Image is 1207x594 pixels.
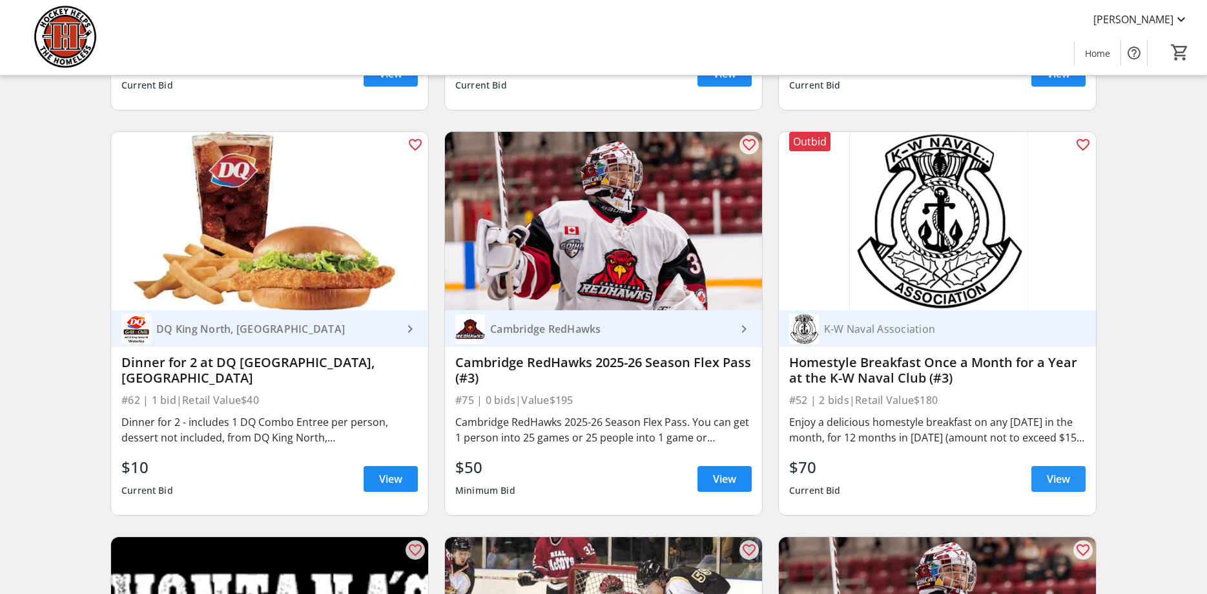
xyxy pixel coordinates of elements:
[1083,9,1199,30] button: [PERSON_NAME]
[697,466,752,492] a: View
[1075,542,1091,558] mat-icon: favorite_outline
[1031,466,1086,492] a: View
[121,355,418,386] div: Dinner for 2 at DQ [GEOGRAPHIC_DATA], [GEOGRAPHIC_DATA]
[1093,12,1173,27] span: [PERSON_NAME]
[364,61,418,87] a: View
[402,321,418,337] mat-icon: keyboard_arrow_right
[121,456,173,479] div: $10
[121,74,173,97] div: Current Bid
[697,61,752,87] a: View
[736,321,752,337] mat-icon: keyboard_arrow_right
[789,414,1086,445] div: Enjoy a delicious homestyle breakfast on any [DATE] in the month, for 12 months in [DATE] (amount...
[8,5,123,70] img: Hockey Helps the Homeless's Logo
[713,471,736,487] span: View
[445,310,762,347] a: Cambridge RedHawksCambridge RedHawks
[789,355,1086,386] div: Homestyle Breakfast Once a Month for a Year at the K-W Naval Club (#3)
[789,314,819,344] img: K-W Naval Association
[1168,41,1192,64] button: Cart
[121,414,418,445] div: Dinner for 2 - includes 1 DQ Combo Entree per person, dessert not included, from DQ King North, [...
[1075,41,1120,65] a: Home
[111,310,428,347] a: DQ King North, WaterlooDQ King North, [GEOGRAPHIC_DATA]
[1085,47,1110,60] span: Home
[364,466,418,492] a: View
[455,414,752,445] div: Cambridge RedHawks 2025-26 Season Flex Pass. You can get 1 person into 25 games or 25 people into...
[455,391,752,409] div: #75 | 0 bids | Value $195
[789,456,841,479] div: $70
[789,74,841,97] div: Current Bid
[1031,61,1086,87] a: View
[151,323,402,335] div: DQ King North, [GEOGRAPHIC_DATA]
[819,323,1070,335] div: K-W Naval Association
[485,323,736,335] div: Cambridge RedHawks
[455,456,515,479] div: $50
[789,479,841,502] div: Current Bid
[121,391,418,409] div: #62 | 1 bid | Retail Value $40
[789,132,830,151] div: Outbid
[1121,40,1147,66] button: Help
[1075,137,1091,153] mat-icon: favorite_outline
[121,314,151,344] img: DQ King North, Waterloo
[407,542,423,558] mat-icon: favorite_outline
[445,132,762,310] img: Cambridge RedHawks 2025-26 Season Flex Pass (#3)
[111,132,428,310] img: Dinner for 2 at DQ King North, Waterloo
[455,479,515,502] div: Minimum Bid
[379,471,402,487] span: View
[741,137,757,153] mat-icon: favorite_outline
[779,132,1096,310] img: Homestyle Breakfast Once a Month for a Year at the K-W Naval Club (#3)
[789,391,1086,409] div: #52 | 2 bids | Retail Value $180
[455,355,752,386] div: Cambridge RedHawks 2025-26 Season Flex Pass (#3)
[741,542,757,558] mat-icon: favorite_outline
[407,137,423,153] mat-icon: favorite_outline
[455,74,507,97] div: Current Bid
[455,314,485,344] img: Cambridge RedHawks
[121,479,173,502] div: Current Bid
[1047,471,1070,487] span: View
